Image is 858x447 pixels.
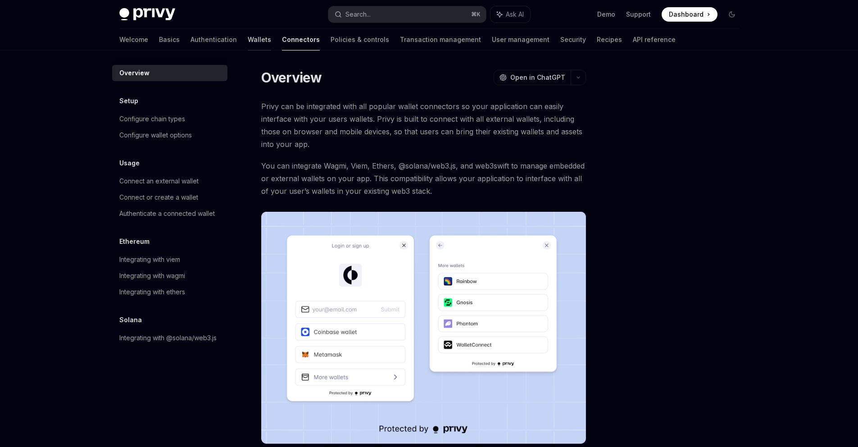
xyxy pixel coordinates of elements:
div: Connect or create a wallet [119,192,198,203]
div: Integrating with ethers [119,287,185,297]
h1: Overview [261,69,322,86]
a: Connectors [282,29,320,50]
a: Authentication [191,29,237,50]
a: Connect an external wallet [112,173,227,189]
a: Overview [112,65,227,81]
span: ⌘ K [471,11,481,18]
a: Configure chain types [112,111,227,127]
div: Integrating with wagmi [119,270,185,281]
h5: Usage [119,158,140,169]
a: Recipes [597,29,622,50]
img: Connectors3 [261,212,586,444]
img: dark logo [119,8,175,21]
button: Search...⌘K [328,6,486,23]
a: Dashboard [662,7,717,22]
a: Support [626,10,651,19]
a: Wallets [248,29,271,50]
a: Authenticate a connected wallet [112,205,227,222]
a: Policies & controls [331,29,389,50]
div: Overview [119,68,150,78]
a: Transaction management [400,29,481,50]
button: Ask AI [490,6,530,23]
a: Connect or create a wallet [112,189,227,205]
a: Integrating with viem [112,251,227,268]
span: Ask AI [506,10,524,19]
div: Configure chain types [119,114,185,124]
span: You can integrate Wagmi, Viem, Ethers, @solana/web3.js, and web3swift to manage embedded or exter... [261,160,586,197]
a: Demo [597,10,615,19]
span: Privy can be integrated with all popular wallet connectors so your application can easily interfa... [261,100,586,151]
h5: Ethereum [119,236,150,247]
div: Integrating with @solana/web3.js [119,333,217,343]
a: Integrating with ethers [112,284,227,300]
div: Configure wallet options [119,130,192,141]
a: Welcome [119,29,148,50]
button: Toggle dark mode [725,7,739,22]
h5: Solana [119,315,142,325]
div: Authenticate a connected wallet [119,208,215,219]
a: Integrating with wagmi [112,268,227,284]
span: Open in ChatGPT [510,73,565,82]
div: Connect an external wallet [119,176,199,187]
div: Search... [345,9,371,20]
a: User management [492,29,549,50]
button: Open in ChatGPT [494,70,571,85]
div: Integrating with viem [119,254,180,265]
a: Configure wallet options [112,127,227,143]
h5: Setup [119,96,138,106]
a: Integrating with @solana/web3.js [112,330,227,346]
a: Security [560,29,586,50]
a: Basics [159,29,180,50]
span: Dashboard [669,10,704,19]
a: API reference [633,29,676,50]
